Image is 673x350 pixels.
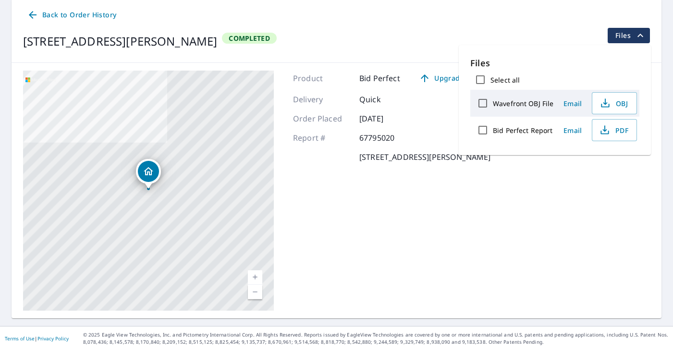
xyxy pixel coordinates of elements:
[5,336,69,341] p: |
[359,113,417,124] p: [DATE]
[359,94,417,105] p: Quick
[493,99,553,108] label: Wavefront OBJ File
[598,97,629,109] span: OBJ
[293,113,351,124] p: Order Placed
[417,72,466,84] span: Upgrade
[23,33,217,50] div: [STREET_ADDRESS][PERSON_NAME]
[359,151,490,163] p: [STREET_ADDRESS][PERSON_NAME]
[27,9,116,21] span: Back to Order History
[248,270,262,285] a: Current Level 17, Zoom In
[592,92,637,114] button: OBJ
[470,57,639,70] p: Files
[5,335,35,342] a: Terms of Use
[293,72,351,84] p: Product
[293,94,351,105] p: Delivery
[37,335,69,342] a: Privacy Policy
[557,96,588,111] button: Email
[136,159,161,189] div: Dropped pin, building 1, Residential property, 7115 Eddy Ln Little Rock, AR 72209
[83,331,668,346] p: © 2025 Eagle View Technologies, Inc. and Pictometry International Corp. All Rights Reserved. Repo...
[223,34,275,43] span: Completed
[359,132,417,144] p: 67795020
[493,126,552,135] label: Bid Perfect Report
[293,132,351,144] p: Report #
[615,30,646,41] span: Files
[490,75,520,84] label: Select all
[359,72,400,84] p: Bid Perfect
[598,124,629,136] span: PDF
[23,6,120,24] a: Back to Order History
[248,285,262,299] a: Current Level 17, Zoom Out
[607,28,650,43] button: filesDropdownBtn-67795020
[592,119,637,141] button: PDF
[561,99,584,108] span: Email
[561,126,584,135] span: Email
[412,71,472,86] a: Upgrade
[557,123,588,138] button: Email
